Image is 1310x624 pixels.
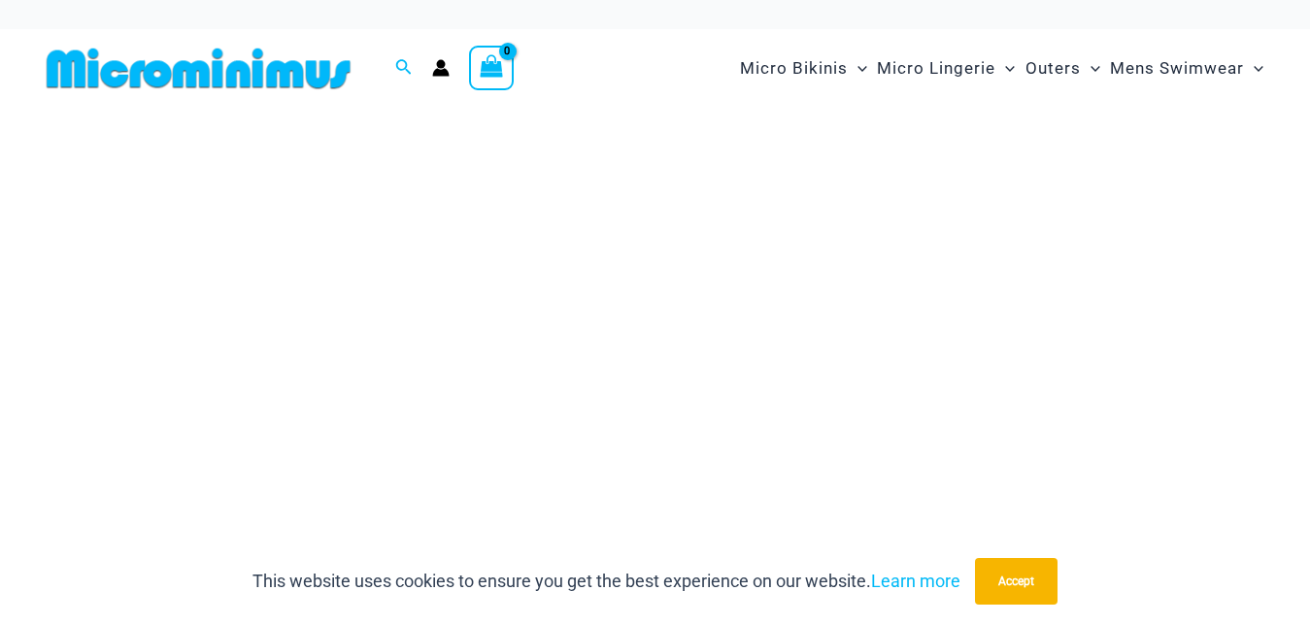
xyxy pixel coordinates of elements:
[848,44,867,93] span: Menu Toggle
[432,59,450,77] a: Account icon link
[1110,44,1244,93] span: Mens Swimwear
[1105,39,1268,98] a: Mens SwimwearMenu ToggleMenu Toggle
[1021,39,1105,98] a: OutersMenu ToggleMenu Toggle
[1081,44,1100,93] span: Menu Toggle
[1244,44,1263,93] span: Menu Toggle
[995,44,1015,93] span: Menu Toggle
[740,44,848,93] span: Micro Bikinis
[252,567,960,596] p: This website uses cookies to ensure you get the best experience on our website.
[1025,44,1081,93] span: Outers
[871,571,960,591] a: Learn more
[872,39,1020,98] a: Micro LingerieMenu ToggleMenu Toggle
[39,47,358,90] img: MM SHOP LOGO FLAT
[395,56,413,81] a: Search icon link
[877,44,995,93] span: Micro Lingerie
[975,558,1058,605] button: Accept
[735,39,872,98] a: Micro BikinisMenu ToggleMenu Toggle
[469,46,514,90] a: View Shopping Cart, empty
[732,36,1271,101] nav: Site Navigation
